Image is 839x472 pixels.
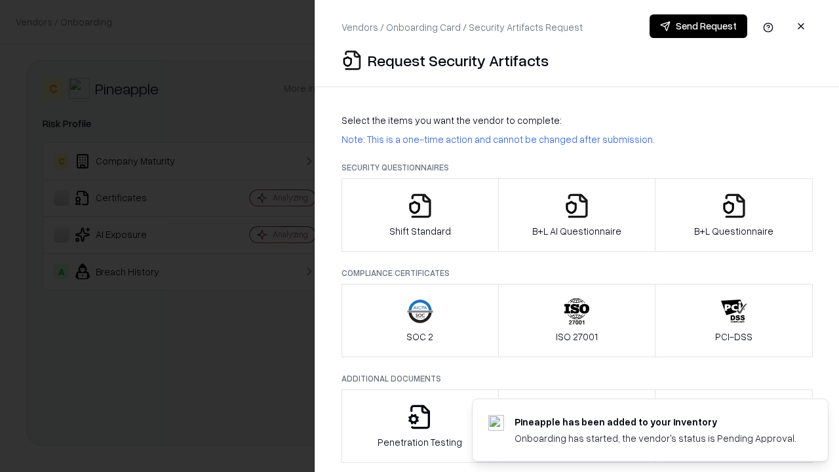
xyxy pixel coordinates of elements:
button: B+L Questionnaire [655,178,813,252]
p: ISO 27001 [556,330,598,344]
p: SOC 2 [406,330,433,344]
img: pineappleenergy.com [488,415,504,431]
p: Vendors / Onboarding Card / Security Artifacts Request [341,20,583,34]
p: Select the items you want the vendor to complete: [341,113,813,127]
p: PCI-DSS [715,330,752,344]
button: SOC 2 [341,284,499,357]
div: Onboarding has started, the vendor's status is Pending Approval. [515,431,796,445]
p: Request Security Artifacts [368,50,549,71]
button: Shift Standard [341,178,499,252]
button: Data Processing Agreement [655,389,813,463]
button: Privacy Policy [498,389,656,463]
p: B+L Questionnaire [694,224,773,238]
button: ISO 27001 [498,284,656,357]
button: Penetration Testing [341,389,499,463]
p: B+L AI Questionnaire [532,224,621,238]
p: Penetration Testing [378,435,462,449]
button: PCI-DSS [655,284,813,357]
button: Send Request [650,14,747,38]
p: Note: This is a one-time action and cannot be changed after submission. [341,132,813,146]
p: Additional Documents [341,373,813,384]
p: Compliance Certificates [341,267,813,279]
p: Shift Standard [389,224,451,238]
button: B+L AI Questionnaire [498,178,656,252]
div: Pineapple has been added to your inventory [515,415,796,429]
p: Security Questionnaires [341,162,813,173]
